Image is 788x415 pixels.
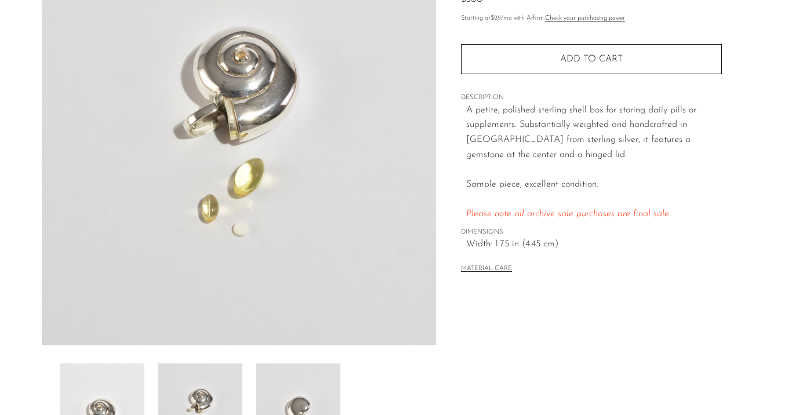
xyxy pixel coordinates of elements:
[461,44,722,74] button: Add to cart
[461,265,512,274] button: MATERIAL CARE
[461,93,722,103] span: DESCRIPTION
[545,15,625,21] a: Check your purchasing power - Learn more about Affirm Financing (opens in modal)
[466,237,722,252] span: Width: 1.75 in (4.45 cm)
[466,209,671,219] em: Please note all archive sale purchases are final sale.
[461,13,722,24] p: Starting at /mo with Affirm.
[560,54,623,64] span: Add to cart
[461,227,722,238] span: DIMENSIONS
[491,15,501,21] span: $28
[466,103,722,222] p: A petite, polished sterling shell box for storing daily pills or supplements. Substantially weigh...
